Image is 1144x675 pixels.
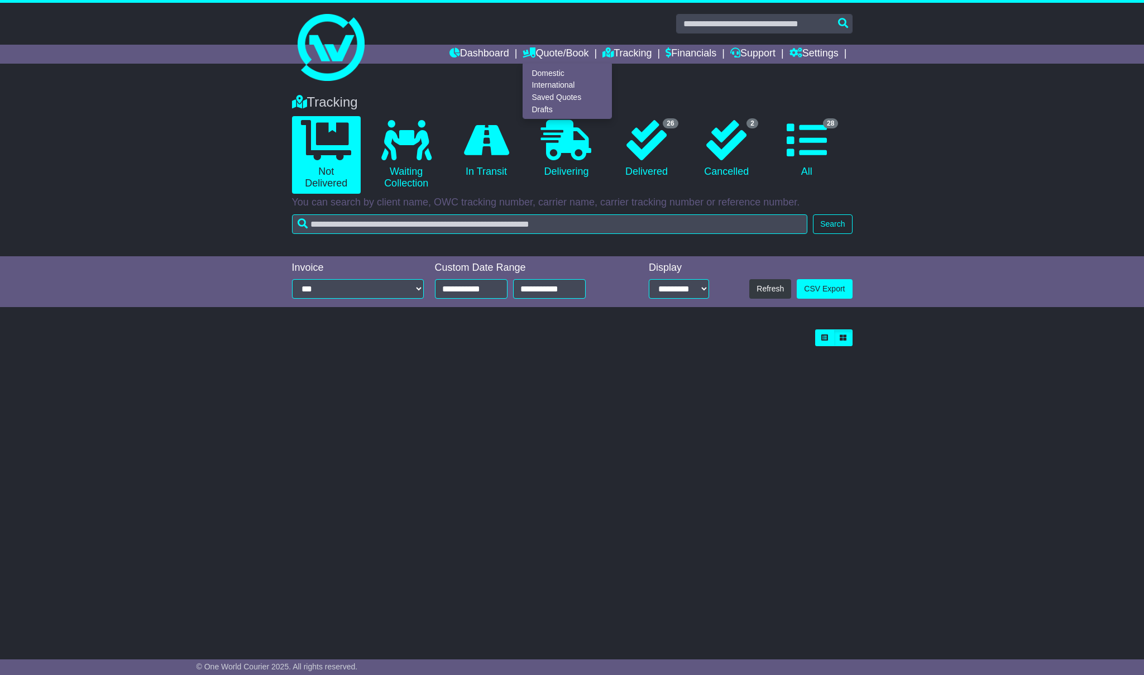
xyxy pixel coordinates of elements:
a: CSV Export [797,279,852,299]
a: Support [730,45,776,64]
span: 26 [663,118,678,128]
a: 2 Cancelled [692,116,761,182]
div: Invoice [292,262,424,274]
a: Saved Quotes [523,92,611,104]
a: 28 All [772,116,841,182]
button: Refresh [749,279,791,299]
a: Financials [666,45,716,64]
div: Tracking [286,94,858,111]
button: Search [813,214,852,234]
a: Delivering [532,116,601,182]
a: Drafts [523,103,611,116]
a: Quote/Book [523,45,588,64]
a: International [523,79,611,92]
a: Dashboard [449,45,509,64]
div: Display [649,262,709,274]
a: Waiting Collection [372,116,441,194]
a: Tracking [602,45,652,64]
a: 26 Delivered [612,116,681,182]
div: Custom Date Range [435,262,614,274]
span: © One World Courier 2025. All rights reserved. [197,662,358,671]
span: 2 [746,118,758,128]
div: Quote/Book [523,64,612,119]
span: 28 [823,118,838,128]
a: Domestic [523,67,611,79]
p: You can search by client name, OWC tracking number, carrier name, carrier tracking number or refe... [292,197,853,209]
a: Settings [789,45,839,64]
a: In Transit [452,116,520,182]
a: Not Delivered [292,116,361,194]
